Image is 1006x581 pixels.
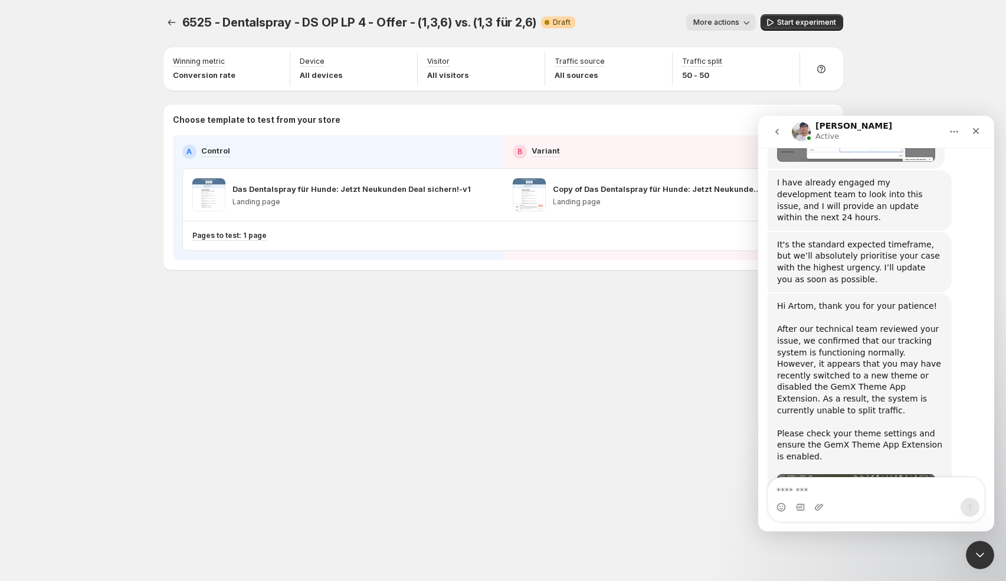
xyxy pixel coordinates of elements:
[18,387,28,396] button: Emoji picker
[553,183,762,195] p: Copy of Das Dentalspray für Hunde: Jetzt Neukunden Deal sichern!-v1
[553,197,814,207] p: Landing page
[201,145,230,156] p: Control
[966,541,994,569] iframe: Intercom live chat
[173,114,834,126] p: Choose template to test from your store
[555,57,605,66] p: Traffic source
[555,69,605,81] p: All sources
[182,15,537,30] span: 6525 - Dentalspray - DS OP LP 4 - Offer - (1,3,6) vs. (1,3 für 2,6)
[10,362,226,382] textarea: Message…
[232,197,471,207] p: Landing page
[19,185,184,208] div: Hi Artom, thank you for your patience! ​
[192,231,267,240] p: Pages to test: 1 page
[682,69,722,81] p: 50 - 50
[513,178,546,211] img: Copy of Das Dentalspray für Hunde: Jetzt Neukunden Deal sichern!-v1
[19,208,184,312] div: After our technical team reviewed your issue, we confirmed that our tracking system is functionin...
[517,147,522,156] h2: B
[163,14,180,31] button: Experiments
[202,382,221,401] button: Send a message…
[300,57,325,66] p: Device
[553,18,571,27] span: Draft
[56,387,65,396] button: Upload attachment
[37,387,47,396] button: Gif picker
[758,116,994,531] iframe: Intercom live chat
[9,178,227,441] div: Antony says…
[761,14,843,31] button: Start experiment
[686,14,756,31] button: More actions
[232,183,471,195] p: Das Dentalspray für Hunde: Jetzt Neukunden Deal sichern!-v1
[192,178,225,211] img: Das Dentalspray für Hunde: Jetzt Neukunden Deal sichern!-v1
[777,18,836,27] span: Start experiment
[427,69,469,81] p: All visitors
[532,145,560,156] p: Variant
[173,57,225,66] p: Winning metric
[427,57,450,66] p: Visitor
[19,312,184,358] div: Please check your theme settings and ensure the GemX Theme App Extension is enabled. ​
[300,69,343,81] p: All devices
[186,147,192,156] h2: A
[693,18,739,27] span: More actions
[682,57,722,66] p: Traffic split
[173,69,235,81] p: Conversion rate
[9,178,194,432] div: Hi Artom, thank you for your patience!​After our technical team reviewed your issue, we confirmed...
